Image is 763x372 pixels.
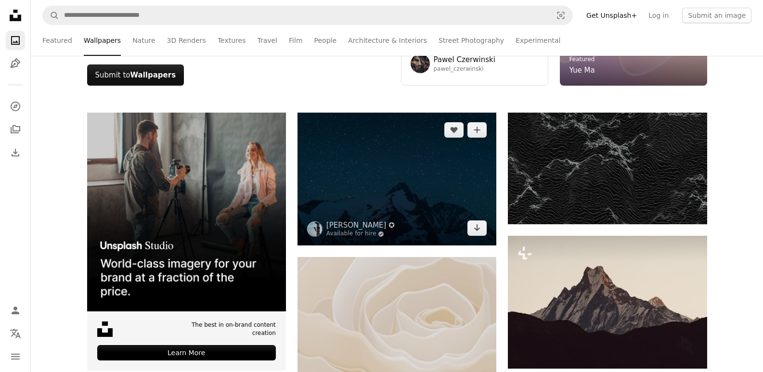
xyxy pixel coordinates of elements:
[439,25,504,56] a: Street Photography
[569,56,595,63] a: Featured
[508,164,707,173] a: Abstract dark landscape with textured mountain peaks.
[6,347,25,366] button: Menu
[411,54,430,73] img: Avatar of user Pawel Czerwinski
[43,6,59,25] button: Search Unsplash
[508,297,707,306] a: the top of a mountain is silhouetted against a gray sky
[167,25,206,56] a: 3D Renders
[326,220,395,230] a: [PERSON_NAME] ✪
[444,122,464,138] button: Like
[42,6,573,25] form: Find visuals sitewide
[130,71,176,79] strong: Wallpapers
[516,25,560,56] a: Experimental
[218,25,246,56] a: Textures
[297,175,496,183] a: Snowy mountain peak under a starry night sky
[643,8,674,23] a: Log in
[569,64,595,76] a: Yue Ma
[411,54,539,73] a: Avatar of user Pawel CzerwinskiPawel Czerwinskipawel_czerwinski
[42,25,72,56] a: Featured
[257,25,277,56] a: Travel
[6,324,25,343] button: Language
[97,321,113,337] img: file-1631678316303-ed18b8b5cb9cimage
[297,319,496,327] a: Close-up of a delicate cream-colored rose
[132,25,155,56] a: Nature
[6,301,25,320] a: Log in / Sign up
[508,113,707,224] img: Abstract dark landscape with textured mountain peaks.
[508,236,707,368] img: the top of a mountain is silhouetted against a gray sky
[314,25,337,56] a: People
[307,221,323,237] img: Go to Ahmet Yüksek ✪'s profile
[87,113,286,311] img: file-1715651741414-859baba4300dimage
[167,321,276,337] span: The best in on-brand content creation
[6,120,25,139] a: Collections
[467,220,487,236] a: Download
[6,54,25,73] a: Illustrations
[6,6,25,27] a: Home — Unsplash
[326,230,395,238] a: Available for hire
[87,64,184,86] button: Submit toWallpapers
[467,122,487,138] button: Add to Collection
[682,8,751,23] button: Submit an image
[549,6,572,25] button: Visual search
[6,97,25,116] a: Explore
[434,65,495,73] span: pawel_czerwinski
[581,8,643,23] a: Get Unsplash+
[87,113,286,371] a: The best in on-brand content creationLearn More
[348,25,427,56] a: Architecture & Interiors
[97,345,276,360] div: Learn More
[6,143,25,162] a: Download History
[297,113,496,245] img: Snowy mountain peak under a starry night sky
[434,54,495,65] span: Pawel Czerwinski
[289,25,302,56] a: Film
[6,31,25,50] a: Photos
